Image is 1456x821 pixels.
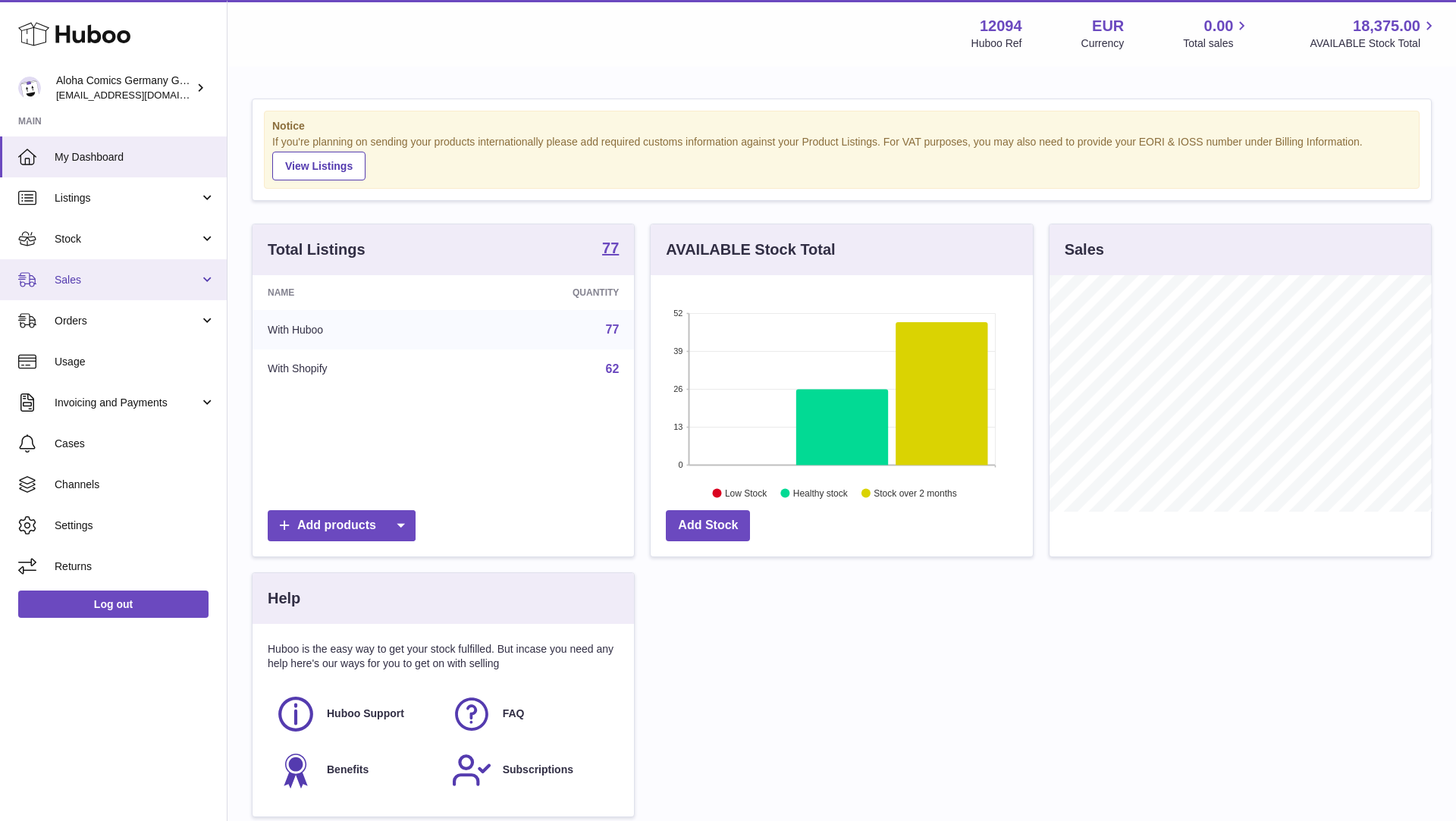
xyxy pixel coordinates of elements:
[606,323,620,336] a: 77
[725,487,767,498] text: Low Stock
[602,240,619,255] strong: 77
[18,77,41,99] img: comicsaloha@gmail.com
[55,150,215,165] span: My Dashboard
[458,275,634,310] th: Quantity
[56,89,223,101] span: [EMAIL_ADDRESS][DOMAIN_NAME]
[275,694,436,735] a: Huboo Support
[268,588,300,609] h3: Help
[602,240,619,259] a: 77
[451,750,612,791] a: Subscriptions
[674,384,683,393] text: 26
[666,240,835,260] h3: AVAILABLE Stock Total
[874,487,957,498] text: Stock over 2 months
[1204,16,1234,36] span: 0.00
[253,349,458,389] td: With Shopify
[674,309,683,318] text: 52
[55,437,215,451] span: Cases
[55,273,199,287] span: Sales
[55,396,199,410] span: Invoicing and Payments
[1183,16,1250,51] a: 0.00 Total sales
[451,694,612,735] a: FAQ
[1310,16,1438,51] a: 18,375.00 AVAILABLE Stock Total
[268,240,366,260] h3: Total Listings
[272,119,1411,133] strong: Notice
[272,135,1411,180] div: If you're planning on sending your products internationally please add required customs informati...
[253,275,458,310] th: Name
[679,460,683,469] text: 0
[55,478,215,492] span: Channels
[272,152,366,180] a: View Listings
[980,16,1022,36] strong: 12094
[55,519,215,533] span: Settings
[55,191,199,205] span: Listings
[55,232,199,246] span: Stock
[18,591,209,618] a: Log out
[1092,16,1124,36] strong: EUR
[674,422,683,431] text: 13
[971,36,1022,51] div: Huboo Ref
[666,510,750,541] a: Add Stock
[1183,36,1250,51] span: Total sales
[503,707,525,721] span: FAQ
[503,763,573,777] span: Subscriptions
[606,362,620,375] a: 62
[327,763,369,777] span: Benefits
[55,355,215,369] span: Usage
[793,487,849,498] text: Healthy stock
[55,314,199,328] span: Orders
[1081,36,1125,51] div: Currency
[1310,36,1438,51] span: AVAILABLE Stock Total
[275,750,436,791] a: Benefits
[327,707,404,721] span: Huboo Support
[1065,240,1104,260] h3: Sales
[56,74,193,102] div: Aloha Comics Germany GmbH
[55,559,215,574] span: Returns
[268,510,416,541] a: Add products
[268,642,619,671] p: Huboo is the easy way to get your stock fulfilled. But incase you need any help here's our ways f...
[253,310,458,349] td: With Huboo
[1353,16,1420,36] span: 18,375.00
[674,346,683,356] text: 39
